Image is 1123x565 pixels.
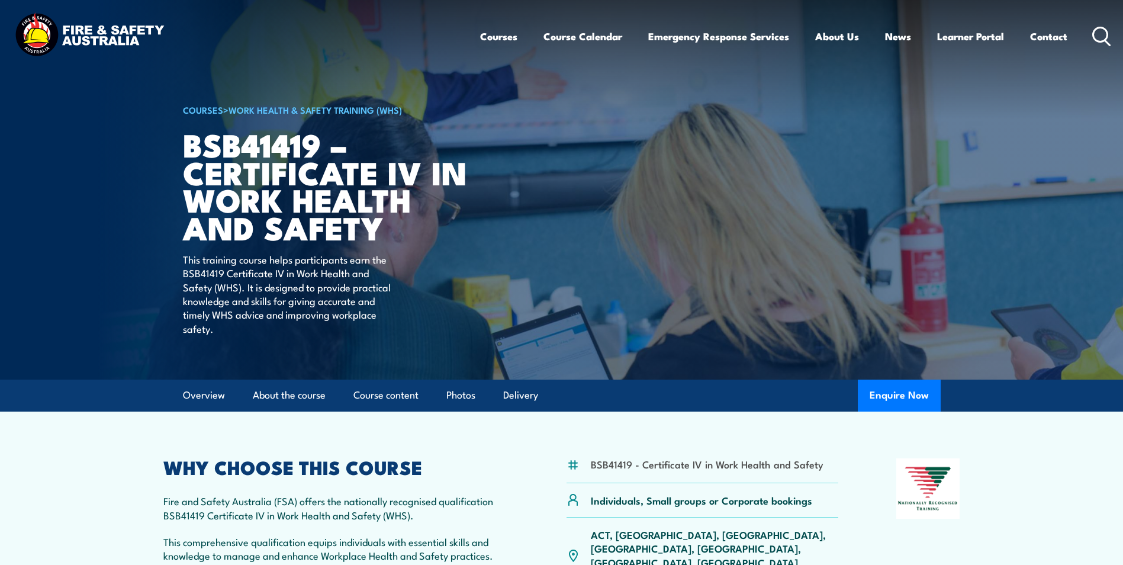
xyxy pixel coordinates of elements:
a: Emergency Response Services [648,21,789,52]
a: Courses [480,21,517,52]
a: News [885,21,911,52]
a: Delivery [503,380,538,411]
a: About the course [253,380,326,411]
a: About Us [815,21,859,52]
p: Fire and Safety Australia (FSA) offers the nationally recognised qualification BSB41419 Certifica... [163,494,509,522]
a: Course Calendar [543,21,622,52]
h1: BSB41419 – Certificate IV in Work Health and Safety [183,130,475,241]
h6: > [183,102,475,117]
button: Enquire Now [858,380,941,412]
a: Work Health & Safety Training (WHS) [229,103,402,116]
a: COURSES [183,103,223,116]
a: Photos [446,380,475,411]
a: Learner Portal [937,21,1004,52]
a: Overview [183,380,225,411]
h2: WHY CHOOSE THIS COURSE [163,458,509,475]
p: This training course helps participants earn the BSB41419 Certificate IV in Work Health and Safet... [183,252,399,335]
a: Course content [353,380,419,411]
img: Nationally Recognised Training logo. [896,458,960,519]
a: Contact [1030,21,1067,52]
p: Individuals, Small groups or Corporate bookings [591,493,812,507]
li: BSB41419 - Certificate IV in Work Health and Safety [591,457,823,471]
